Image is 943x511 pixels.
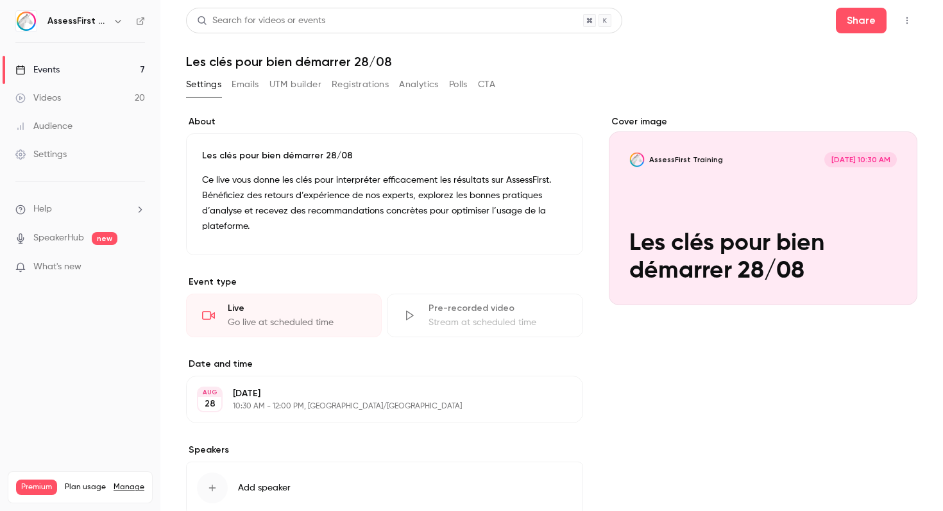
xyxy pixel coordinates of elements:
[836,8,887,33] button: Share
[186,444,583,457] label: Speakers
[205,398,216,410] p: 28
[16,480,57,495] span: Premium
[269,74,321,95] button: UTM builder
[609,115,917,305] section: Cover image
[332,74,389,95] button: Registrations
[228,316,366,329] div: Go live at scheduled time
[238,482,291,494] span: Add speaker
[228,302,366,315] div: Live
[233,387,515,400] p: [DATE]
[232,74,259,95] button: Emails
[15,92,61,105] div: Videos
[387,294,582,337] div: Pre-recorded videoStream at scheduled time
[202,149,567,162] p: Les clés pour bien démarrer 28/08
[33,203,52,216] span: Help
[186,54,917,69] h1: Les clés pour bien démarrer 28/08
[609,115,917,128] label: Cover image
[15,203,145,216] li: help-dropdown-opener
[197,14,325,28] div: Search for videos or events
[33,260,81,274] span: What's new
[114,482,144,492] a: Manage
[478,74,495,95] button: CTA
[399,74,439,95] button: Analytics
[186,276,583,289] p: Event type
[130,262,145,273] iframe: Noticeable Trigger
[92,232,117,245] span: new
[47,15,108,28] h6: AssessFirst Training
[33,231,84,245] a: SpeakerHub
[202,172,567,234] p: Ce live vous donne les clés pour interpréter efficacement les résultats sur AssessFirst. Bénéfici...
[198,388,221,397] div: AUG
[429,302,566,315] div: Pre-recorded video
[233,401,515,412] p: 10:30 AM - 12:00 PM, [GEOGRAPHIC_DATA]/[GEOGRAPHIC_DATA]
[15,63,60,76] div: Events
[65,482,106,492] span: Plan usage
[15,148,67,161] div: Settings
[186,358,583,371] label: Date and time
[186,294,382,337] div: LiveGo live at scheduled time
[16,11,37,31] img: AssessFirst Training
[186,115,583,128] label: About
[186,74,221,95] button: Settings
[449,74,468,95] button: Polls
[429,316,566,329] div: Stream at scheduled time
[15,120,72,133] div: Audience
